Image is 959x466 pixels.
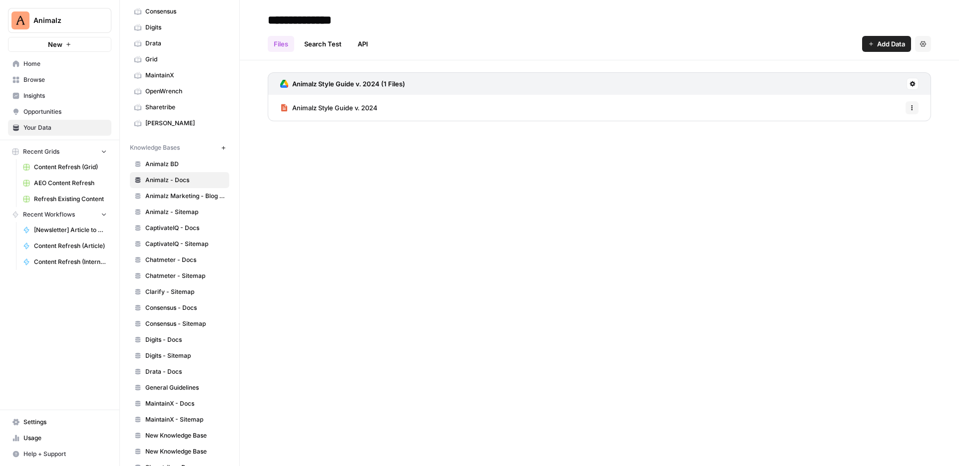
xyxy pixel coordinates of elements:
[34,241,107,250] span: Content Refresh (Article)
[130,115,229,131] a: [PERSON_NAME]
[145,319,225,328] span: Consensus - Sitemap
[862,36,911,52] button: Add Data
[145,7,225,16] span: Consensus
[145,119,225,128] span: [PERSON_NAME]
[130,83,229,99] a: OpenWrench
[877,39,905,49] span: Add Data
[18,254,111,270] a: Content Refresh (Internal Links & Meta)
[130,348,229,364] a: Digits - Sitemap
[145,239,225,248] span: CaptivateIQ - Sitemap
[145,55,225,64] span: Grid
[130,236,229,252] a: CaptivateIQ - Sitemap
[145,23,225,32] span: Digits
[34,163,107,172] span: Content Refresh (Grid)
[145,367,225,376] span: Drata - Docs
[23,59,107,68] span: Home
[130,19,229,35] a: Digits
[145,255,225,264] span: Chatmeter - Docs
[130,220,229,236] a: CaptivateIQ - Docs
[23,123,107,132] span: Your Data
[8,72,111,88] a: Browse
[33,15,94,25] span: Animalz
[34,257,107,266] span: Content Refresh (Internal Links & Meta)
[23,450,107,459] span: Help + Support
[8,414,111,430] a: Settings
[130,156,229,172] a: Animalz BD
[130,412,229,428] a: MaintainX - Sitemap
[18,238,111,254] a: Content Refresh (Article)
[130,3,229,19] a: Consensus
[8,446,111,462] button: Help + Support
[130,143,180,152] span: Knowledge Bases
[145,351,225,360] span: Digits - Sitemap
[292,79,405,89] h3: Animalz Style Guide v. 2024 (1 Files)
[48,39,62,49] span: New
[268,36,294,52] a: Files
[8,207,111,222] button: Recent Workflows
[130,364,229,380] a: Drata - Docs
[130,380,229,396] a: General Guidelines
[8,120,111,136] a: Your Data
[280,73,405,95] a: Animalz Style Guide v. 2024 (1 Files)
[130,396,229,412] a: MaintainX - Docs
[130,188,229,204] a: Animalz Marketing - Blog content
[145,287,225,296] span: Clarify - Sitemap
[18,175,111,191] a: AEO Content Refresh
[130,316,229,332] a: Consensus - Sitemap
[145,415,225,424] span: MaintainX - Sitemap
[11,11,29,29] img: Animalz Logo
[298,36,348,52] a: Search Test
[23,418,107,427] span: Settings
[130,99,229,115] a: Sharetribe
[145,335,225,344] span: Digits - Docs
[145,383,225,392] span: General Guidelines
[23,91,107,100] span: Insights
[8,144,111,159] button: Recent Grids
[352,36,374,52] a: API
[145,447,225,456] span: New Knowledge Base
[8,37,111,52] button: New
[8,88,111,104] a: Insights
[23,75,107,84] span: Browse
[145,431,225,440] span: New Knowledge Base
[18,159,111,175] a: Content Refresh (Grid)
[145,39,225,48] span: Drata
[130,444,229,460] a: New Knowledge Base
[145,103,225,112] span: Sharetribe
[145,71,225,80] span: MaintainX
[130,284,229,300] a: Clarify - Sitemap
[145,208,225,217] span: Animalz - Sitemap
[145,399,225,408] span: MaintainX - Docs
[8,430,111,446] a: Usage
[130,268,229,284] a: Chatmeter - Sitemap
[8,8,111,33] button: Workspace: Animalz
[145,303,225,312] span: Consensus - Docs
[130,67,229,83] a: MaintainX
[130,300,229,316] a: Consensus - Docs
[130,172,229,188] a: Animalz - Docs
[130,428,229,444] a: New Knowledge Base
[18,191,111,207] a: Refresh Existing Content
[8,104,111,120] a: Opportunities
[145,271,225,280] span: Chatmeter - Sitemap
[130,252,229,268] a: Chatmeter - Docs
[145,176,225,185] span: Animalz - Docs
[145,224,225,233] span: CaptivateIQ - Docs
[145,192,225,201] span: Animalz Marketing - Blog content
[23,107,107,116] span: Opportunities
[23,434,107,443] span: Usage
[34,226,107,234] span: [Newsletter] Article to Newsletter ([PERSON_NAME])
[280,95,378,121] a: Animalz Style Guide v. 2024
[145,160,225,169] span: Animalz BD
[130,332,229,348] a: Digits - Docs
[8,56,111,72] a: Home
[23,147,59,156] span: Recent Grids
[18,222,111,238] a: [Newsletter] Article to Newsletter ([PERSON_NAME])
[23,210,75,219] span: Recent Workflows
[292,103,378,113] span: Animalz Style Guide v. 2024
[34,179,107,188] span: AEO Content Refresh
[130,51,229,67] a: Grid
[145,87,225,96] span: OpenWrench
[130,35,229,51] a: Drata
[130,204,229,220] a: Animalz - Sitemap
